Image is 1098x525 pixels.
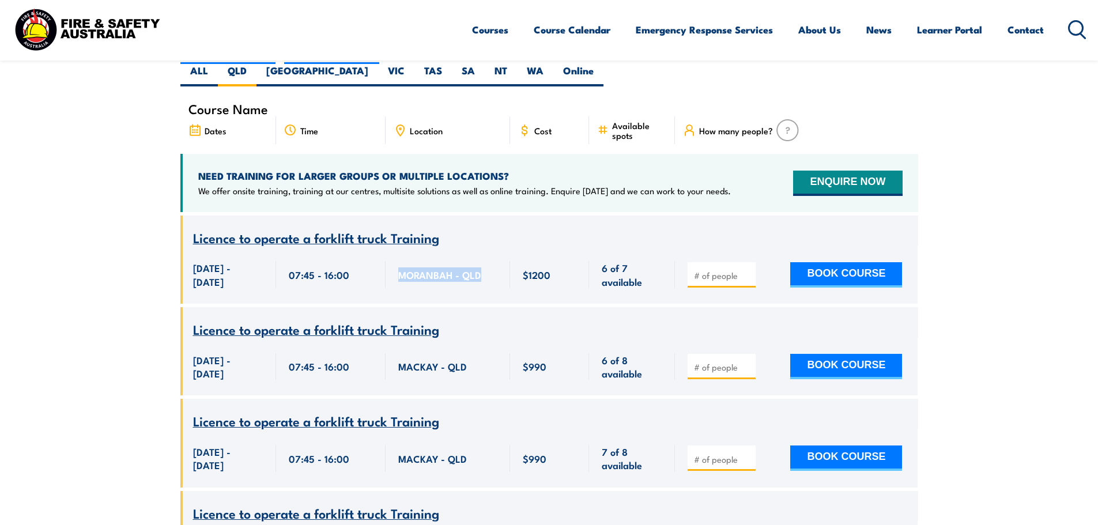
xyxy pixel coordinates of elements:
span: How many people? [699,126,773,135]
span: [DATE] - [DATE] [193,445,263,472]
input: # of people [694,454,752,465]
a: Licence to operate a forklift truck Training [193,414,439,429]
label: WA [517,64,553,86]
span: [DATE] - [DATE] [193,261,263,288]
span: Cost [534,126,552,135]
input: # of people [694,270,752,281]
button: ENQUIRE NOW [793,171,902,196]
label: SA [452,64,485,86]
label: [GEOGRAPHIC_DATA] [256,64,378,86]
a: Licence to operate a forklift truck Training [193,507,439,521]
a: Courses [472,14,508,45]
a: Licence to operate a forklift truck Training [193,323,439,337]
span: Time [300,126,318,135]
input: # of people [694,361,752,373]
span: 7 of 8 available [602,445,662,472]
span: 07:45 - 16:00 [289,268,349,281]
span: MORANBAH - QLD [398,268,481,281]
button: BOOK COURSE [790,445,902,471]
span: Available spots [612,120,667,140]
label: QLD [218,64,256,86]
span: $990 [523,452,546,465]
span: MACKAY - QLD [398,452,467,465]
a: News [866,14,892,45]
span: 6 of 8 available [602,353,662,380]
span: Course Name [188,104,268,114]
span: $990 [523,360,546,373]
label: ALL [180,64,218,86]
label: TAS [414,64,452,86]
span: 07:45 - 16:00 [289,452,349,465]
a: Emergency Response Services [636,14,773,45]
span: Licence to operate a forklift truck Training [193,319,439,339]
label: VIC [378,64,414,86]
button: BOOK COURSE [790,262,902,288]
span: 6 of 7 available [602,261,662,288]
a: About Us [798,14,841,45]
span: Location [410,126,443,135]
span: Licence to operate a forklift truck Training [193,411,439,430]
a: Learner Portal [917,14,982,45]
span: 07:45 - 16:00 [289,360,349,373]
span: [DATE] - [DATE] [193,353,263,380]
label: Online [553,64,603,86]
span: Dates [205,126,227,135]
label: NT [485,64,517,86]
span: MACKAY - QLD [398,360,467,373]
p: We offer onsite training, training at our centres, multisite solutions as well as online training... [198,185,731,197]
a: Licence to operate a forklift truck Training [193,231,439,245]
span: Licence to operate a forklift truck Training [193,228,439,247]
a: Course Calendar [534,14,610,45]
span: $1200 [523,268,550,281]
a: Contact [1008,14,1044,45]
h4: NEED TRAINING FOR LARGER GROUPS OR MULTIPLE LOCATIONS? [198,169,731,182]
span: Licence to operate a forklift truck Training [193,503,439,523]
button: BOOK COURSE [790,354,902,379]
